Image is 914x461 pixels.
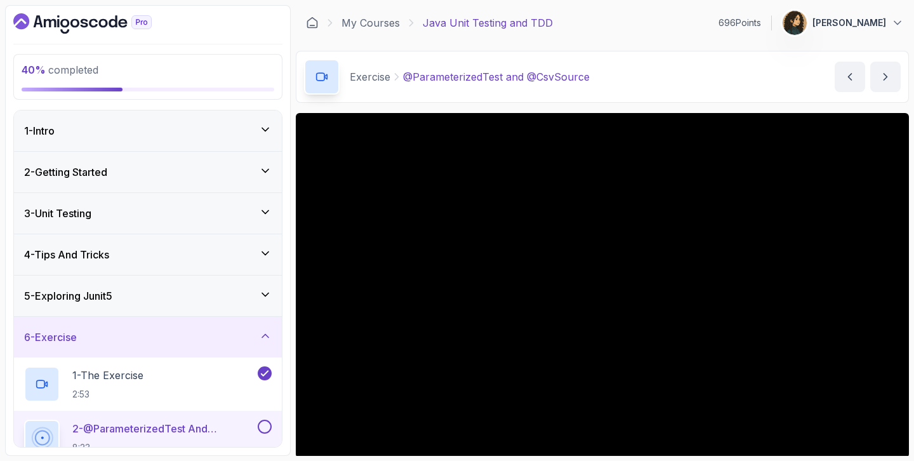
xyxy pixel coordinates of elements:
[835,382,914,442] iframe: chat widget
[403,69,590,84] p: @ParameterizedTest and @CsvSource
[306,17,319,29] a: Dashboard
[782,10,904,36] button: user profile image[PERSON_NAME]
[14,110,282,151] button: 1-Intro
[72,388,143,401] p: 2:53
[24,288,112,304] h3: 5 - Exploring Junit5
[24,247,109,262] h3: 4 - Tips And Tricks
[14,152,282,192] button: 2-Getting Started
[296,113,909,458] iframe: To enrich screen reader interactions, please activate Accessibility in Grammarly extension settings
[14,317,282,357] button: 6-Exercise
[341,15,400,30] a: My Courses
[24,420,272,455] button: 2-@ParameterizedTest and @CsvSource8:23
[24,123,55,138] h3: 1 - Intro
[812,17,886,29] p: [PERSON_NAME]
[423,15,553,30] p: Java Unit Testing and TDD
[14,276,282,316] button: 5-Exploring Junit5
[72,441,255,454] p: 8:23
[835,62,865,92] button: previous content
[24,330,77,345] h3: 6 - Exercise
[13,13,181,34] a: Dashboard
[24,164,107,180] h3: 2 - Getting Started
[870,62,901,92] button: next content
[22,63,98,76] span: completed
[72,368,143,383] p: 1 - The Exercise
[14,234,282,275] button: 4-Tips And Tricks
[24,206,91,221] h3: 3 - Unit Testing
[783,11,807,35] img: user profile image
[24,366,272,402] button: 1-The Exercise2:53
[72,421,255,436] p: 2 - @ParameterizedTest and @CsvSource
[719,17,761,29] p: 696 Points
[22,63,46,76] span: 40 %
[350,69,390,84] p: Exercise
[14,193,282,234] button: 3-Unit Testing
